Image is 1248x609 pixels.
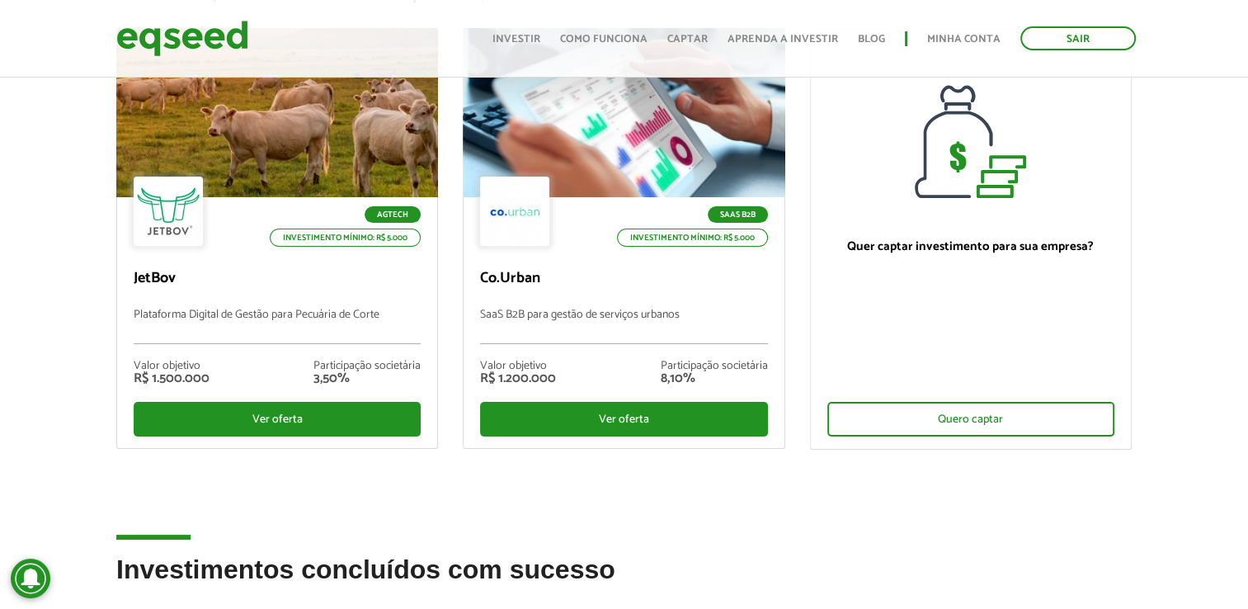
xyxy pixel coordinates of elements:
[927,34,1001,45] a: Minha conta
[134,372,210,385] div: R$ 1.500.000
[480,309,767,344] p: SaaS B2B para gestão de serviços urbanos
[463,28,784,449] a: SaaS B2B Investimento mínimo: R$ 5.000 Co.Urban SaaS B2B para gestão de serviços urbanos Valor ob...
[617,229,768,247] p: Investimento mínimo: R$ 5.000
[1020,26,1136,50] a: Sair
[365,206,421,223] p: Agtech
[810,28,1132,450] a: Quer captar investimento para sua empresa? Quero captar
[560,34,648,45] a: Como funciona
[116,17,248,60] img: EqSeed
[492,34,540,45] a: Investir
[480,270,767,288] p: Co.Urban
[134,270,421,288] p: JetBov
[708,206,768,223] p: SaaS B2B
[858,34,885,45] a: Blog
[134,309,421,344] p: Plataforma Digital de Gestão para Pecuária de Corte
[667,34,708,45] a: Captar
[134,402,421,437] div: Ver oferta
[728,34,838,45] a: Aprenda a investir
[313,372,421,385] div: 3,50%
[313,361,421,372] div: Participação societária
[661,361,768,372] div: Participação societária
[480,361,556,372] div: Valor objetivo
[116,28,438,449] a: Agtech Investimento mínimo: R$ 5.000 JetBov Plataforma Digital de Gestão para Pecuária de Corte V...
[827,402,1114,437] div: Quero captar
[661,372,768,385] div: 8,10%
[827,239,1114,254] p: Quer captar investimento para sua empresa?
[116,555,1132,609] h2: Investimentos concluídos com sucesso
[480,402,767,437] div: Ver oferta
[480,372,556,385] div: R$ 1.200.000
[134,361,210,372] div: Valor objetivo
[270,229,421,247] p: Investimento mínimo: R$ 5.000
